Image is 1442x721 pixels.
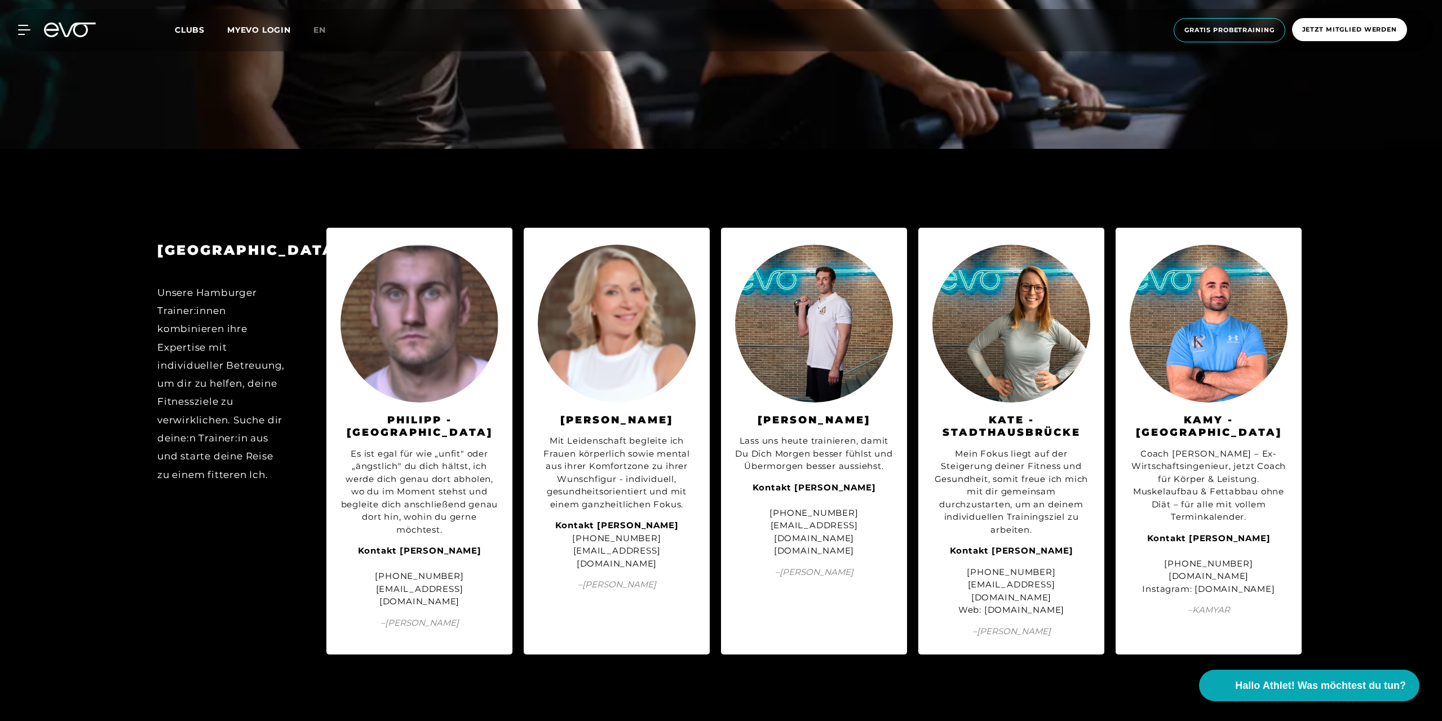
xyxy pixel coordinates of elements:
h3: [PERSON_NAME] [735,414,893,427]
div: [PHONE_NUMBER] [EMAIL_ADDRESS][DOMAIN_NAME] [538,519,696,570]
h3: Kamy - [GEOGRAPHIC_DATA] [1130,414,1288,439]
img: Philipp [340,245,498,402]
button: Hallo Athlet! Was möchtest du tun? [1199,670,1419,701]
span: Hallo Athlet! Was möchtest du tun? [1235,678,1406,693]
a: en [313,24,339,37]
span: Jetzt Mitglied werden [1302,25,1397,34]
strong: Kontakt [PERSON_NAME] [1147,533,1271,543]
a: MYEVO LOGIN [227,25,291,35]
img: Leonard [735,245,893,402]
a: Jetzt Mitglied werden [1289,18,1410,42]
strong: Kontakt [PERSON_NAME] [358,545,481,556]
span: Gratis Probetraining [1184,25,1275,35]
div: Unsere Hamburger Trainer:innen kombinieren ihre Expertise mit individueller Betreuung, um dir zu ... [157,284,287,484]
span: – [PERSON_NAME] [538,578,696,591]
div: Coach [PERSON_NAME] – Ex-Wirtschaftsingenieur, jetzt Coach für Körper & Leistung. Muskelaufbau & ... [1130,448,1288,524]
strong: Kontakt [PERSON_NAME] [753,482,876,493]
strong: Kontakt [PERSON_NAME] [950,545,1073,556]
span: en [313,25,326,35]
span: – [PERSON_NAME] [735,566,893,579]
h3: KATE - STADTHAUSBRÜCKE [932,414,1090,439]
a: Gratis Probetraining [1170,18,1289,42]
div: Lass uns heute trainieren, damit Du Dich Morgen besser fühlst und Übermorgen besser aussiehst. [735,435,893,473]
span: Clubs [175,25,205,35]
img: KAMYAR [1130,245,1288,402]
div: [PHONE_NUMBER] [EMAIL_ADDRESS][DOMAIN_NAME] [340,545,498,608]
span: – KAMYAR [1130,604,1288,617]
span: – [PERSON_NAME] [340,617,498,630]
div: [PHONE_NUMBER] [DOMAIN_NAME] Instagram: [DOMAIN_NAME] [1130,532,1288,596]
h3: Philipp - [GEOGRAPHIC_DATA] [340,414,498,439]
div: [PHONE_NUMBER] [EMAIL_ADDRESS][DOMAIN_NAME] [DOMAIN_NAME] [735,481,893,558]
div: [PHONE_NUMBER] [EMAIL_ADDRESS][DOMAIN_NAME] Web: [DOMAIN_NAME] [932,566,1090,617]
div: Mit Leidenschaft begleite ich Frauen körperlich sowie mental aus ihrer Komfortzone zu ihrer Wunsc... [538,435,696,511]
img: Kate [932,245,1090,402]
h3: [GEOGRAPHIC_DATA] [157,242,287,259]
a: Clubs [175,24,227,35]
span: – [PERSON_NAME] [932,625,1090,638]
h3: [PERSON_NAME] [538,414,696,427]
img: Christina [538,245,696,402]
div: Mein Fokus liegt auf der Steigerung deiner Fitness und Gesundheit, somit freue ich mich mit dir g... [932,448,1090,537]
strong: Kontakt [PERSON_NAME] [555,520,679,530]
div: Es ist egal für wie „unfit" oder „ängstlich" du dich hältst, ich werde dich genau dort abholen, w... [340,448,498,537]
